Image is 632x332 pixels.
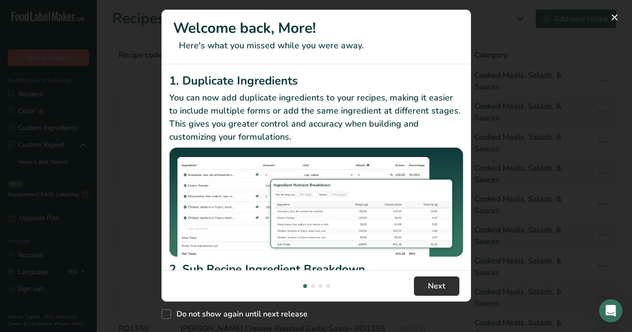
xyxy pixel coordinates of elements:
[599,299,622,322] div: Open Intercom Messenger
[171,309,308,319] span: Do not show again until next release
[173,17,459,39] h1: Welcome back, More!
[428,280,445,292] span: Next
[169,91,463,144] p: You can now add duplicate ingredients to your recipes, making it easier to include multiple forms...
[169,260,463,278] h2: 2. Sub Recipe Ingredient Breakdown
[414,276,459,296] button: Next
[173,39,459,52] p: Here's what you missed while you were away.
[169,72,463,89] h2: 1. Duplicate Ingredients
[169,147,463,257] img: Duplicate Ingredients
